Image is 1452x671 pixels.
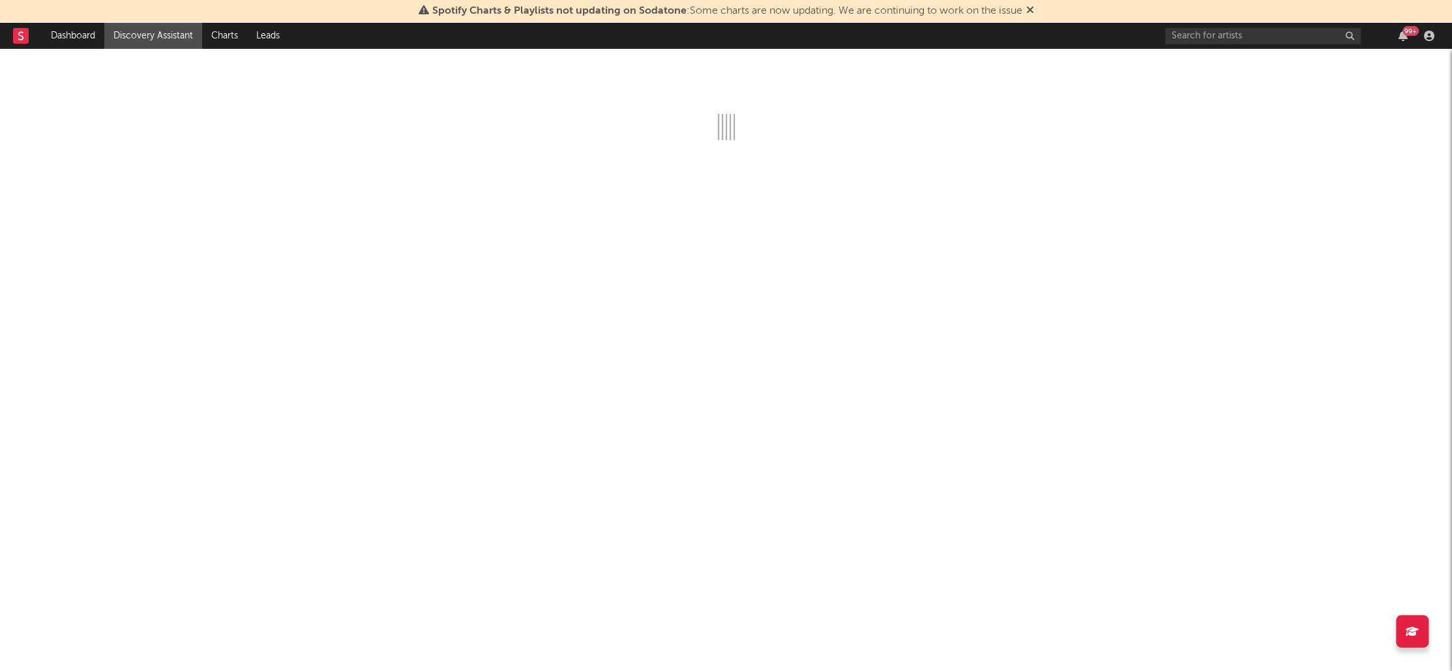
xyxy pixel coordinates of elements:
[247,23,289,49] a: Leads
[432,6,1022,16] span: : Some charts are now updating. We are continuing to work on the issue
[1026,6,1034,16] span: Dismiss
[104,23,202,49] a: Discovery Assistant
[42,23,104,49] a: Dashboard
[1399,31,1408,41] button: 99+
[1402,26,1419,36] div: 99 +
[432,6,687,16] span: Spotify Charts & Playlists not updating on Sodatone
[1165,28,1361,44] input: Search for artists
[202,23,247,49] a: Charts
